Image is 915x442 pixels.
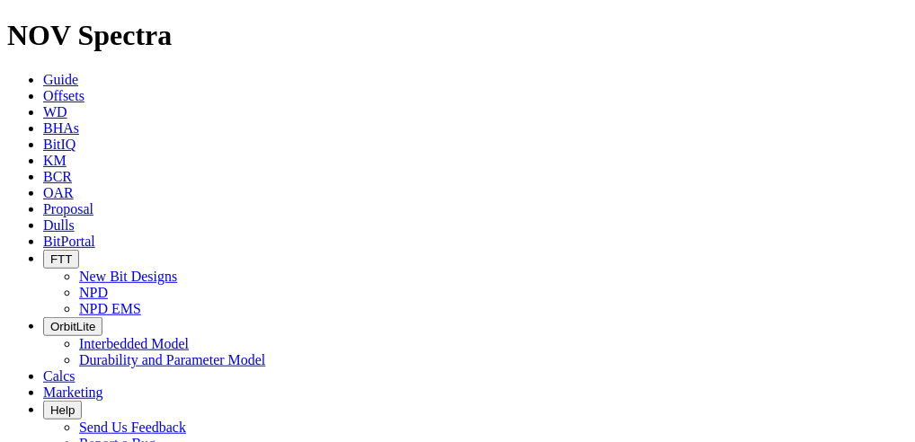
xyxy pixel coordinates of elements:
a: Dulls [43,217,75,233]
a: Send Us Feedback [79,420,186,435]
a: Marketing [43,385,103,400]
a: KM [43,153,67,168]
span: FTT [50,252,72,266]
a: OAR [43,185,74,200]
a: Durability and Parameter Model [79,352,266,367]
a: Proposal [43,201,93,217]
a: Interbedded Model [79,336,189,351]
button: FTT [43,250,79,269]
a: NPD EMS [79,301,141,316]
a: Calcs [43,368,76,384]
span: Help [50,403,75,417]
span: OrbitLite [50,320,95,333]
a: WD [43,104,67,119]
a: Guide [43,72,78,87]
a: BitPortal [43,234,95,249]
a: BCR [43,169,72,184]
button: Help [43,401,82,420]
a: BitIQ [43,137,76,152]
a: New Bit Designs [79,269,177,284]
a: NPD [79,285,108,300]
button: OrbitLite [43,317,102,336]
a: Offsets [43,88,84,103]
h1: NOV Spectra [7,19,908,52]
a: BHAs [43,120,79,136]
